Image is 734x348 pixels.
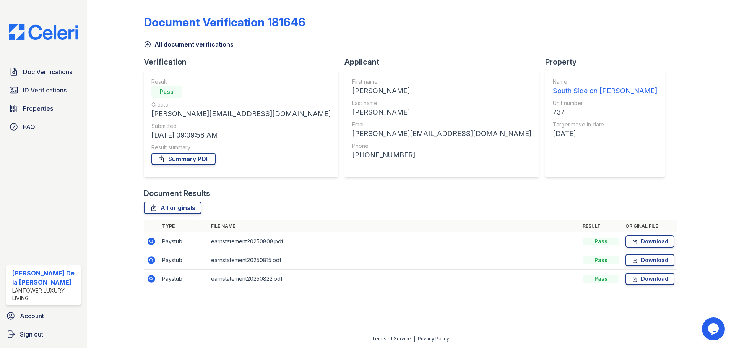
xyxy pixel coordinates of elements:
div: Email [352,121,531,128]
div: Pass [583,256,619,264]
a: Account [3,308,84,324]
a: Name South Side on [PERSON_NAME] [553,78,657,96]
a: Privacy Policy [418,336,449,342]
td: Paystub [159,232,208,251]
td: Paystub [159,251,208,270]
a: All originals [144,202,201,214]
img: CE_Logo_Blue-a8612792a0a2168367f1c8372b55b34899dd931a85d93a1a3d3e32e68fde9ad4.png [3,24,84,40]
td: earnstatement20250822.pdf [208,270,580,288]
iframe: chat widget [702,317,726,340]
div: Applicant [344,57,545,67]
a: ID Verifications [6,83,81,98]
div: | [414,336,415,342]
div: [PERSON_NAME][EMAIL_ADDRESS][DOMAIN_NAME] [352,128,531,139]
div: Lantower Luxury Living [12,287,78,302]
div: Document Results [144,188,210,199]
div: Name [553,78,657,86]
div: Pass [151,86,182,98]
td: earnstatement20250808.pdf [208,232,580,251]
div: Result [151,78,331,86]
div: Phone [352,142,531,150]
div: Target move in date [553,121,657,128]
div: [DATE] 09:09:58 AM [151,130,331,141]
div: Creator [151,101,331,108]
div: [PERSON_NAME] [352,86,531,96]
div: Property [545,57,671,67]
a: Summary PDF [151,153,216,165]
td: earnstatement20250815.pdf [208,251,580,270]
a: Doc Verifications [6,64,81,79]
div: [PERSON_NAME] De la [PERSON_NAME] [12,269,78,287]
span: Account [20,311,44,320]
th: Type [159,220,208,232]
div: Pass [583,275,619,283]
a: FAQ [6,119,81,134]
div: Unit number [553,99,657,107]
div: [DATE] [553,128,657,139]
span: Doc Verifications [23,67,72,76]
div: 737 [553,107,657,118]
th: File name [208,220,580,232]
div: First name [352,78,531,86]
a: All document verifications [144,40,234,49]
a: Sign out [3,327,84,342]
div: Result summary [151,144,331,151]
span: ID Verifications [23,86,67,95]
div: [PHONE_NUMBER] [352,150,531,160]
div: [PERSON_NAME] [352,107,531,118]
span: Sign out [20,330,43,339]
a: Terms of Service [372,336,411,342]
div: Submitted [151,122,331,130]
div: Last name [352,99,531,107]
div: South Side on [PERSON_NAME] [553,86,657,96]
th: Original file [622,220,677,232]
div: [PERSON_NAME][EMAIL_ADDRESS][DOMAIN_NAME] [151,108,331,119]
td: Paystub [159,270,208,288]
a: Download [625,273,674,285]
span: FAQ [23,122,35,131]
div: Document Verification 181646 [144,15,305,29]
a: Properties [6,101,81,116]
a: Download [625,254,674,266]
div: Verification [144,57,344,67]
div: Pass [583,238,619,245]
th: Result [580,220,622,232]
a: Download [625,235,674,248]
span: Properties [23,104,53,113]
